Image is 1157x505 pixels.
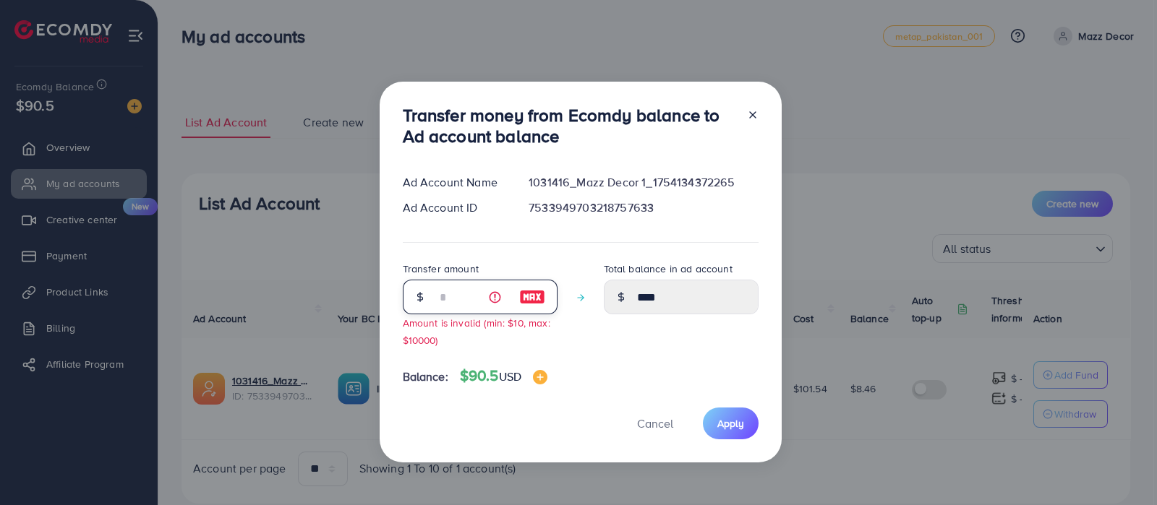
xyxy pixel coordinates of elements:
[533,370,547,384] img: image
[403,316,550,346] small: Amount is invalid (min: $10, max: $10000)
[403,105,735,147] h3: Transfer money from Ecomdy balance to Ad account balance
[1096,440,1146,494] iframe: Chat
[403,368,448,385] span: Balance:
[703,407,759,439] button: Apply
[403,262,479,276] label: Transfer amount
[391,199,518,216] div: Ad Account ID
[499,368,521,384] span: USD
[391,174,518,191] div: Ad Account Name
[517,174,769,191] div: 1031416_Mazz Decor 1_1754134372265
[604,262,733,276] label: Total balance in ad account
[717,416,744,431] span: Apply
[619,407,691,439] button: Cancel
[460,367,547,385] h4: $90.5
[637,415,673,431] span: Cancel
[519,288,545,306] img: image
[517,199,769,216] div: 7533949703218757633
